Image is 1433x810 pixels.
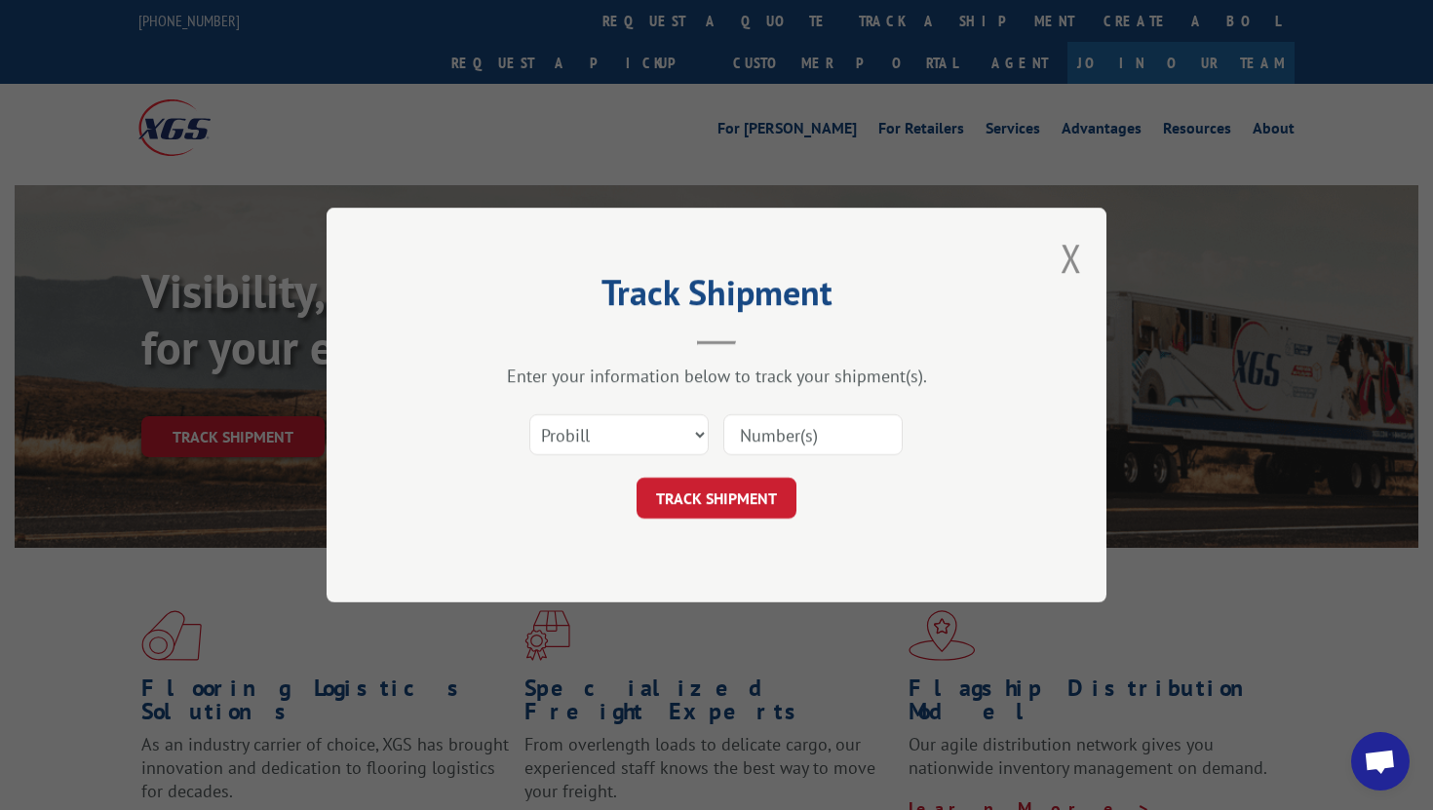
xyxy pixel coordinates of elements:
[424,279,1009,316] h2: Track Shipment
[637,478,796,519] button: TRACK SHIPMENT
[723,414,903,455] input: Number(s)
[1351,732,1410,791] div: Open chat
[424,365,1009,387] div: Enter your information below to track your shipment(s).
[1061,232,1082,284] button: Close modal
